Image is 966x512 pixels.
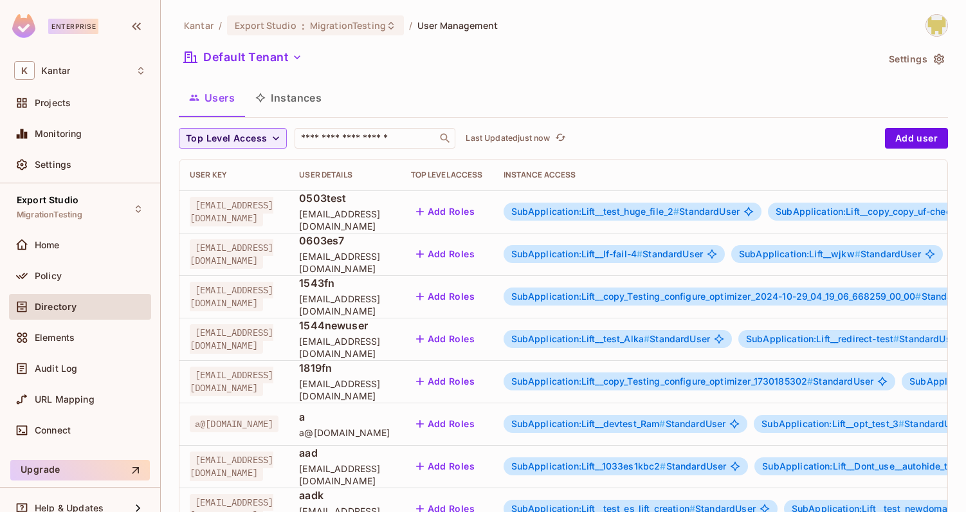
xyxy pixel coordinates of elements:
[511,249,703,259] span: StandardUser
[411,371,480,392] button: Add Roles
[885,128,948,149] button: Add user
[855,248,861,259] span: #
[190,367,273,396] span: [EMAIL_ADDRESS][DOMAIN_NAME]
[555,132,566,145] span: refresh
[511,206,740,217] span: StandardUser
[511,206,680,217] span: SubApplication:Lift__test_huge_file_2
[299,335,390,360] span: [EMAIL_ADDRESS][DOMAIN_NAME]
[179,128,287,149] button: Top Level Access
[299,170,390,180] div: User Details
[41,66,70,76] span: Workspace: Kantar
[915,291,921,302] span: #
[35,271,62,281] span: Policy
[926,15,947,36] img: Girishankar.VP@kantar.com
[179,47,307,68] button: Default Tenant
[411,170,483,180] div: Top Level Access
[190,416,278,432] span: a@[DOMAIN_NAME]
[35,363,77,374] span: Audit Log
[417,19,498,32] span: User Management
[35,302,77,312] span: Directory
[35,129,82,139] span: Monitoring
[411,329,480,349] button: Add Roles
[35,333,75,343] span: Elements
[299,233,390,248] span: 0603es7
[761,419,965,429] span: StandardUser
[219,19,222,32] li: /
[550,131,568,146] span: Click to refresh data
[310,19,386,32] span: MigrationTesting
[35,98,71,108] span: Projects
[511,248,643,259] span: SubApplication:Lift__lf-fail-4
[299,250,390,275] span: [EMAIL_ADDRESS][DOMAIN_NAME]
[898,418,904,429] span: #
[12,14,35,38] img: SReyMgAAAABJRU5ErkJggg==
[299,276,390,290] span: 1543fn
[411,244,480,264] button: Add Roles
[35,425,71,435] span: Connect
[299,191,390,205] span: 0503test
[746,334,960,344] span: StandardUser
[190,197,273,226] span: [EMAIL_ADDRESS][DOMAIN_NAME]
[299,318,390,333] span: 1544newuser
[301,21,305,31] span: :
[511,461,666,471] span: SubApplication:Lift__1033es1kbc2
[893,333,899,344] span: #
[411,456,480,477] button: Add Roles
[511,418,666,429] span: SubApplication:Lift__devtest_Ram
[299,426,390,439] span: a@[DOMAIN_NAME]
[186,131,267,147] span: Top Level Access
[179,82,245,114] button: Users
[511,333,650,344] span: SubApplication:Lift__test_Alka
[884,49,948,69] button: Settings
[466,133,550,143] p: Last Updated just now
[48,19,98,34] div: Enterprise
[511,461,727,471] span: StandardUser
[746,333,899,344] span: SubApplication:Lift__redirect-test
[411,414,480,434] button: Add Roles
[761,418,904,429] span: SubApplication:Lift__opt_test_3
[184,19,214,32] span: the active workspace
[299,378,390,402] span: [EMAIL_ADDRESS][DOMAIN_NAME]
[10,460,150,480] button: Upgrade
[660,461,666,471] span: #
[299,293,390,317] span: [EMAIL_ADDRESS][DOMAIN_NAME]
[511,376,874,387] span: StandardUser
[35,394,95,405] span: URL Mapping
[14,61,35,80] span: K
[299,488,390,502] span: aadk
[739,249,921,259] span: StandardUser
[511,419,726,429] span: StandardUser
[190,282,273,311] span: [EMAIL_ADDRESS][DOMAIN_NAME]
[411,286,480,307] button: Add Roles
[190,239,273,269] span: [EMAIL_ADDRESS][DOMAIN_NAME]
[673,206,679,217] span: #
[511,376,814,387] span: SubApplication:Lift__copy_Testing_configure_optimizer_1730185302
[299,208,390,232] span: [EMAIL_ADDRESS][DOMAIN_NAME]
[190,452,273,481] span: [EMAIL_ADDRESS][DOMAIN_NAME]
[511,291,922,302] span: SubApplication:Lift__copy_Testing_configure_optimizer_2024-10-29_04_19_06_668259_00_00
[35,240,60,250] span: Home
[511,334,710,344] span: StandardUser
[637,248,642,259] span: #
[17,210,82,220] span: MigrationTesting
[299,462,390,487] span: [EMAIL_ADDRESS][DOMAIN_NAME]
[299,361,390,375] span: 1819fn
[411,201,480,222] button: Add Roles
[17,195,78,205] span: Export Studio
[190,324,273,354] span: [EMAIL_ADDRESS][DOMAIN_NAME]
[807,376,813,387] span: #
[552,131,568,146] button: refresh
[644,333,650,344] span: #
[35,160,71,170] span: Settings
[659,418,665,429] span: #
[190,170,278,180] div: User Key
[245,82,332,114] button: Instances
[299,446,390,460] span: aad
[235,19,296,32] span: Export Studio
[409,19,412,32] li: /
[299,410,390,424] span: a
[739,248,861,259] span: SubApplication:Lift__wjkw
